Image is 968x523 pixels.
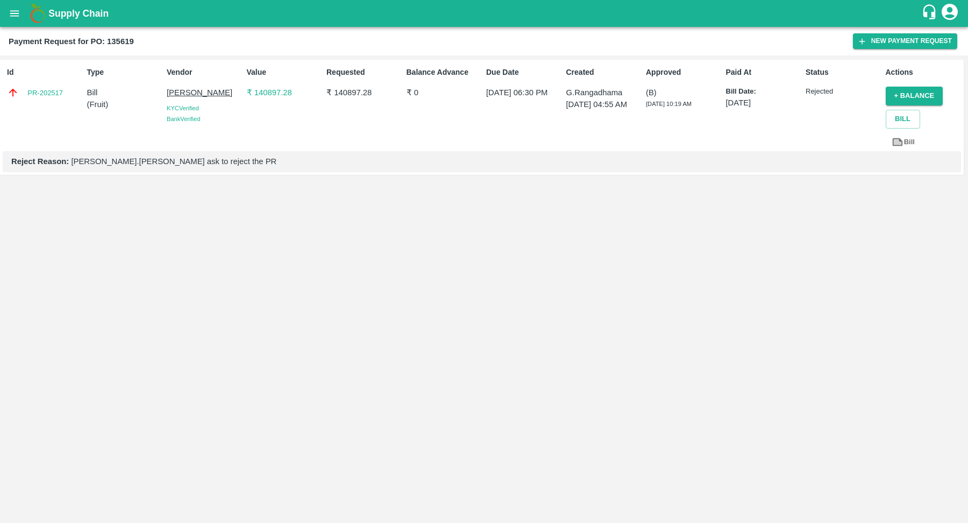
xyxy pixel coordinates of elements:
p: Actions [886,67,961,78]
p: Type [87,67,162,78]
p: Balance Advance [407,67,482,78]
p: Bill [87,87,162,98]
p: ₹ 140897.28 [326,87,402,98]
p: Bill Date: [726,87,801,97]
p: ₹ 0 [407,87,482,98]
span: [DATE] 10:19 AM [646,101,692,107]
p: Due Date [486,67,561,78]
div: customer-support [921,4,940,23]
span: KYC Verified [167,105,199,111]
a: Bill [886,133,921,152]
p: Id [7,67,82,78]
p: G.Rangadhama [566,87,642,98]
p: Rejected [806,87,881,97]
a: PR-202517 [27,88,63,98]
p: Created [566,67,642,78]
p: [DATE] [726,97,801,109]
b: Supply Chain [48,8,109,19]
p: Requested [326,67,402,78]
p: ₹ 140897.28 [247,87,322,98]
p: [DATE] 06:30 PM [486,87,561,98]
p: [PERSON_NAME] [167,87,242,98]
button: open drawer [2,1,27,26]
p: [PERSON_NAME].[PERSON_NAME] ask to reject the PR [11,156,952,167]
button: Bill [886,110,920,129]
p: [DATE] 04:55 AM [566,98,642,110]
button: New Payment Request [853,33,957,49]
button: + balance [886,87,943,105]
img: logo [27,3,48,24]
b: Reject Reason: [11,157,69,166]
p: ( Fruit ) [87,98,162,110]
a: Supply Chain [48,6,921,21]
p: Vendor [167,67,242,78]
p: Value [247,67,322,78]
div: account of current user [940,2,959,25]
p: (B) [646,87,721,98]
p: Status [806,67,881,78]
p: Approved [646,67,721,78]
b: Payment Request for PO: 135619 [9,37,134,46]
span: Bank Verified [167,116,200,122]
p: Paid At [726,67,801,78]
